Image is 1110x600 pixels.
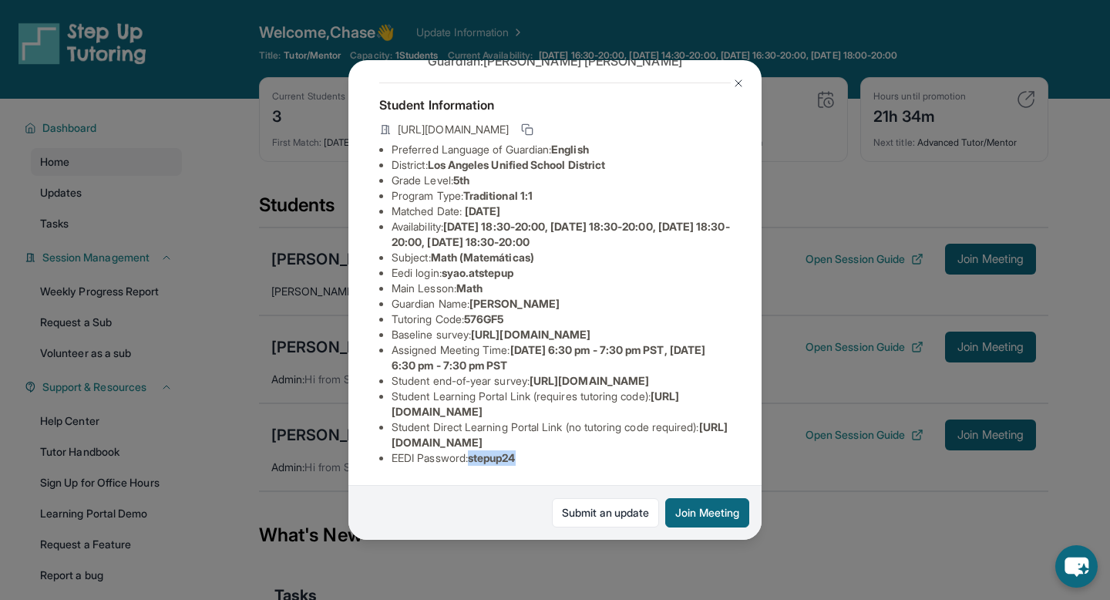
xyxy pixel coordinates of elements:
[551,143,589,156] span: English
[471,328,590,341] span: [URL][DOMAIN_NAME]
[465,204,500,217] span: [DATE]
[392,188,731,204] li: Program Type:
[392,265,731,281] li: Eedi login :
[392,420,731,450] li: Student Direct Learning Portal Link (no tutoring code required) :
[1055,545,1098,588] button: chat-button
[453,174,469,187] span: 5th
[431,251,534,264] span: Math (Matemáticas)
[392,296,731,312] li: Guardian Name :
[392,250,731,265] li: Subject :
[392,389,731,420] li: Student Learning Portal Link (requires tutoring code) :
[518,120,536,139] button: Copy link
[463,189,533,202] span: Traditional 1:1
[392,142,731,157] li: Preferred Language of Guardian:
[379,52,731,70] p: Guardian: [PERSON_NAME] [PERSON_NAME]
[392,342,731,373] li: Assigned Meeting Time :
[442,266,513,279] span: syao.atstepup
[392,343,705,372] span: [DATE] 6:30 pm - 7:30 pm PST, [DATE] 6:30 pm - 7:30 pm PST
[392,450,731,466] li: EEDI Password :
[428,158,605,171] span: Los Angeles Unified School District
[530,374,649,387] span: [URL][DOMAIN_NAME]
[464,312,503,325] span: 576GF5
[392,312,731,327] li: Tutoring Code :
[392,173,731,188] li: Grade Level:
[392,157,731,173] li: District:
[392,219,731,250] li: Availability:
[732,77,745,89] img: Close Icon
[468,451,516,464] span: stepup24
[456,281,483,295] span: Math
[392,204,731,219] li: Matched Date:
[398,122,509,137] span: [URL][DOMAIN_NAME]
[379,96,731,114] h4: Student Information
[392,220,730,248] span: [DATE] 18:30-20:00, [DATE] 18:30-20:00, [DATE] 18:30-20:00, [DATE] 18:30-20:00
[469,297,560,310] span: [PERSON_NAME]
[552,498,659,528] a: Submit an update
[392,281,731,296] li: Main Lesson :
[665,498,749,528] button: Join Meeting
[392,373,731,389] li: Student end-of-year survey :
[392,327,731,342] li: Baseline survey :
